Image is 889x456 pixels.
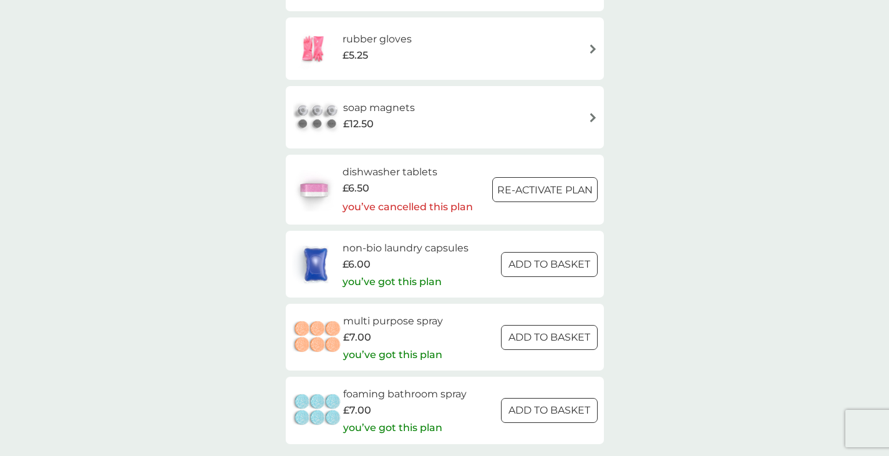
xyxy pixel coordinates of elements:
[343,100,415,116] h6: soap magnets
[588,113,598,122] img: arrow right
[497,182,593,198] p: Re-activate Plan
[342,199,473,215] p: you’ve cancelled this plan
[342,256,371,273] span: £6.00
[343,313,443,329] h6: multi purpose spray
[343,329,371,346] span: £7.00
[342,164,473,180] h6: dishwasher tablets
[292,27,336,70] img: rubber gloves
[292,243,339,286] img: non-bio laundry capsules
[342,274,442,290] p: you’ve got this plan
[588,44,598,54] img: arrow right
[343,116,374,132] span: £12.50
[343,402,371,419] span: £7.00
[492,177,598,202] button: Re-activate Plan
[343,386,467,402] h6: foaming bathroom spray
[342,31,412,47] h6: rubber gloves
[343,420,442,436] p: you’ve got this plan
[508,402,590,419] p: ADD TO BASKET
[342,180,369,196] span: £6.50
[508,329,590,346] p: ADD TO BASKET
[501,325,598,350] button: ADD TO BASKET
[342,47,368,64] span: £5.25
[292,95,343,139] img: soap magnets
[292,316,343,359] img: multi purpose spray
[292,168,336,211] img: dishwasher tablets
[508,256,590,273] p: ADD TO BASKET
[501,398,598,423] button: ADD TO BASKET
[292,389,343,432] img: foaming bathroom spray
[342,240,469,256] h6: non-bio laundry capsules
[343,347,442,363] p: you’ve got this plan
[501,252,598,277] button: ADD TO BASKET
